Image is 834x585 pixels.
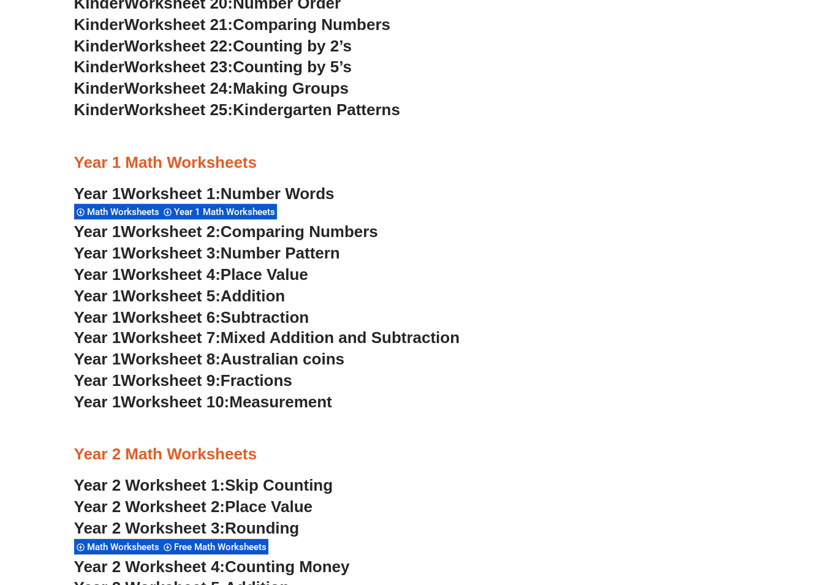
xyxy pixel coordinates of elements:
span: Free Math Worksheets [174,542,270,553]
span: Worksheet 23: [124,58,233,76]
span: Worksheet 2: [121,222,221,241]
a: Year 1Worksheet 2:Comparing Numbers [74,222,378,241]
div: Year 1 Math Worksheets [161,203,277,220]
span: Subtraction [221,308,309,326]
span: Worksheet 24: [124,79,233,97]
span: Worksheet 25: [124,100,233,119]
a: Year 2 Worksheet 2:Place Value [74,497,313,516]
span: Year 1 Math Worksheets [174,206,279,217]
span: Worksheet 7: [121,328,221,347]
span: Australian coins [221,350,344,368]
span: Measurement [229,393,332,411]
div: Free Math Worksheets [161,538,268,555]
span: Addition [221,287,285,305]
a: Year 2 Worksheet 4:Counting Money [74,557,350,576]
div: Math Worksheets [74,538,161,555]
span: Worksheet 8: [121,350,221,368]
span: Fractions [221,371,292,390]
a: Year 1Worksheet 4:Place Value [74,265,308,284]
h3: Year 1 Math Worksheets [74,153,760,173]
span: Kinder [74,79,124,97]
a: Year 1Worksheet 8:Australian coins [74,350,344,368]
a: Year 2 Worksheet 1:Skip Counting [74,476,333,494]
span: Comparing Numbers [221,222,378,241]
span: Math Worksheets [87,542,163,553]
span: Kinder [74,15,124,34]
span: Worksheet 6: [121,308,221,326]
span: Kinder [74,58,124,76]
a: Year 1Worksheet 1:Number Words [74,184,335,203]
span: Counting Money [225,557,350,576]
a: Year 1Worksheet 9:Fractions [74,371,292,390]
span: Comparing Numbers [233,15,390,34]
span: Rounding [225,519,299,537]
span: Kindergarten Patterns [233,100,400,119]
a: Year 2 Worksheet 3:Rounding [74,519,300,537]
span: Place Value [225,497,313,516]
iframe: Chat Widget [630,447,834,585]
span: Number Words [221,184,335,203]
span: Worksheet 1: [121,184,221,203]
div: Math Worksheets [74,203,161,220]
span: Worksheet 9: [121,371,221,390]
span: Counting by 5’s [233,58,352,76]
span: Worksheet 3: [121,244,221,262]
span: Year 2 Worksheet 3: [74,519,226,537]
span: Skip Counting [225,476,333,494]
a: Year 1Worksheet 10:Measurement [74,393,332,411]
span: Worksheet 4: [121,265,221,284]
span: Year 2 Worksheet 4: [74,557,226,576]
span: Mixed Addition and Subtraction [221,328,460,347]
span: Worksheet 10: [121,393,229,411]
span: Worksheet 5: [121,287,221,305]
span: Worksheet 22: [124,37,233,55]
span: Counting by 2’s [233,37,352,55]
span: Year 2 Worksheet 1: [74,476,226,494]
span: Making Groups [233,79,349,97]
span: Kinder [74,37,124,55]
h3: Year 2 Math Worksheets [74,444,760,465]
span: Year 2 Worksheet 2: [74,497,226,516]
a: Year 1Worksheet 6:Subtraction [74,308,309,326]
span: Worksheet 21: [124,15,233,34]
a: Year 1Worksheet 5:Addition [74,287,286,305]
span: Place Value [221,265,308,284]
span: Kinder [74,100,124,119]
span: Number Pattern [221,244,340,262]
span: Math Worksheets [87,206,163,217]
a: Year 1Worksheet 7:Mixed Addition and Subtraction [74,328,460,347]
a: Year 1Worksheet 3:Number Pattern [74,244,340,262]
